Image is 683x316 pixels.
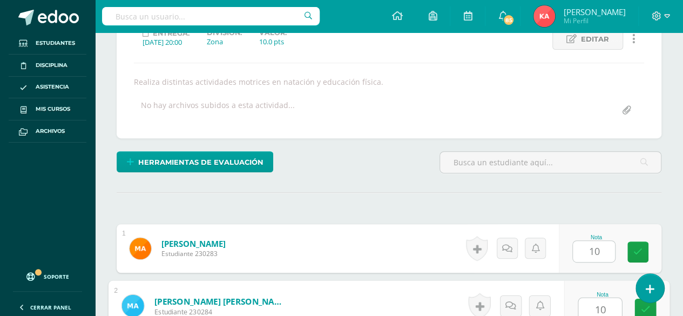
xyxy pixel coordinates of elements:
a: Soporte [13,262,82,288]
span: Estudiantes [36,39,75,48]
a: Estudiantes [9,32,86,55]
div: Zona [207,37,242,46]
a: Mis cursos [9,98,86,120]
img: 055b641256edc27d9aba05c5e4c57ff6.png [533,5,555,27]
a: Asistencia [9,77,86,99]
a: [PERSON_NAME] [PERSON_NAME] [154,295,288,307]
span: Archivos [36,127,65,136]
span: Cerrar panel [30,304,71,311]
span: 85 [503,14,515,26]
span: Editar [581,29,609,49]
span: Mis cursos [36,105,70,113]
label: Valor: [259,29,287,37]
div: Nota [578,291,627,297]
div: [DATE] 20:00 [143,37,190,47]
a: Herramientas de evaluación [117,151,273,172]
input: 0-10.0 [573,241,615,262]
label: División: [207,29,242,37]
span: Soporte [44,273,69,280]
span: Herramientas de evaluación [138,152,263,172]
span: [PERSON_NAME] [563,6,625,17]
div: No hay archivos subidos a esta actividad... [141,100,295,121]
div: Nota [572,234,620,240]
span: Asistencia [36,83,69,91]
span: Estudiante 230283 [161,249,226,258]
input: Busca un usuario... [102,7,320,25]
a: Disciplina [9,55,86,77]
input: Busca un estudiante aquí... [440,152,661,173]
span: Entrega: [153,29,190,37]
span: Disciplina [36,61,67,70]
img: ebbe2b1568bfe839cac94db7a6824937.png [130,238,151,259]
div: 10.0 pts [259,37,287,46]
a: Archivos [9,120,86,143]
div: Realiza distintas actividades motrices en natación y educación física. [130,77,648,87]
span: Mi Perfil [563,16,625,25]
a: [PERSON_NAME] [161,238,226,249]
